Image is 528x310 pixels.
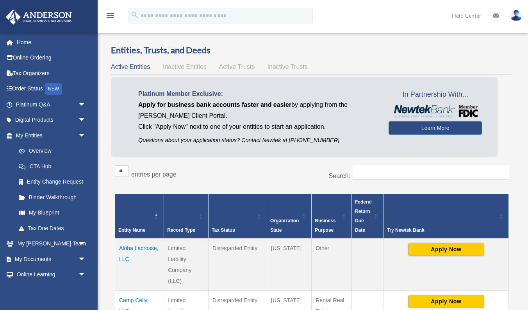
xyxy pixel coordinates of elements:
a: Platinum Q&Aarrow_drop_down [5,97,98,112]
th: Organization State: Activate to sort [267,194,312,239]
img: NewtekBankLogoSM.png [392,105,478,117]
a: Learn More [389,121,482,135]
a: Tax Organizers [5,65,98,81]
a: Entity Change Request [11,174,94,190]
p: Platinum Member Exclusive: [138,88,377,99]
span: Record Type [167,227,195,233]
a: Binder Walkthrough [11,189,94,205]
span: arrow_drop_down [78,251,94,267]
th: Federal Return Due Date: Activate to sort [351,194,384,239]
button: Apply Now [408,295,484,308]
div: NEW [45,83,62,95]
span: arrow_drop_down [78,128,94,144]
a: Home [5,34,98,50]
span: arrow_drop_down [78,112,94,128]
span: arrow_drop_down [78,236,94,252]
span: arrow_drop_down [78,282,94,298]
a: Tax Due Dates [11,220,94,236]
a: Online Ordering [5,50,98,66]
span: Active Entities [111,63,150,70]
p: Click "Apply Now" next to one of your entities to start an application. [138,121,377,132]
a: CTA Hub [11,159,94,174]
span: Entity Name [118,227,145,233]
p: Questions about your application status? Contact Newtek at [PHONE_NUMBER] [138,135,377,145]
label: entries per page [131,171,177,178]
span: Organization State [270,218,299,233]
a: Online Learningarrow_drop_down [5,267,98,283]
img: User Pic [510,10,522,21]
span: arrow_drop_down [78,97,94,113]
th: Business Purpose: Activate to sort [312,194,352,239]
a: My Blueprint [11,205,94,221]
td: Disregarded Entity [209,238,267,291]
th: Entity Name: Activate to invert sorting [115,194,164,239]
td: Limited Liability Company (LLC) [164,238,209,291]
th: Try Newtek Bank : Activate to sort [384,194,508,239]
p: by applying from the [PERSON_NAME] Client Portal. [138,99,377,121]
td: [US_STATE] [267,238,312,291]
h3: Entities, Trusts, and Deeds [111,44,513,56]
a: Overview [11,143,90,159]
a: menu [105,14,115,20]
span: Apply for business bank accounts faster and easier [138,101,291,108]
i: search [130,11,139,19]
img: Anderson Advisors Platinum Portal [4,9,74,25]
span: Tax Status [212,227,235,233]
span: Federal Return Due Date [355,199,372,233]
a: Order StatusNEW [5,81,98,97]
label: Search: [329,173,350,179]
span: arrow_drop_down [78,267,94,283]
span: Inactive Trusts [268,63,308,70]
th: Record Type: Activate to sort [164,194,209,239]
td: Aloha Lacrosse, LLC [115,238,164,291]
a: My Entitiesarrow_drop_down [5,128,94,143]
i: menu [105,11,115,20]
a: Billingarrow_drop_down [5,282,98,298]
span: Business Purpose [315,218,335,233]
div: Try Newtek Bank [387,225,497,235]
th: Tax Status: Activate to sort [209,194,267,239]
a: My Documentsarrow_drop_down [5,251,98,267]
a: My [PERSON_NAME] Teamarrow_drop_down [5,236,98,252]
span: In Partnership With... [389,88,482,101]
td: Other [312,238,352,291]
a: Digital Productsarrow_drop_down [5,112,98,128]
span: Inactive Entities [163,63,207,70]
button: Apply Now [408,243,484,256]
span: Active Trusts [219,63,255,70]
